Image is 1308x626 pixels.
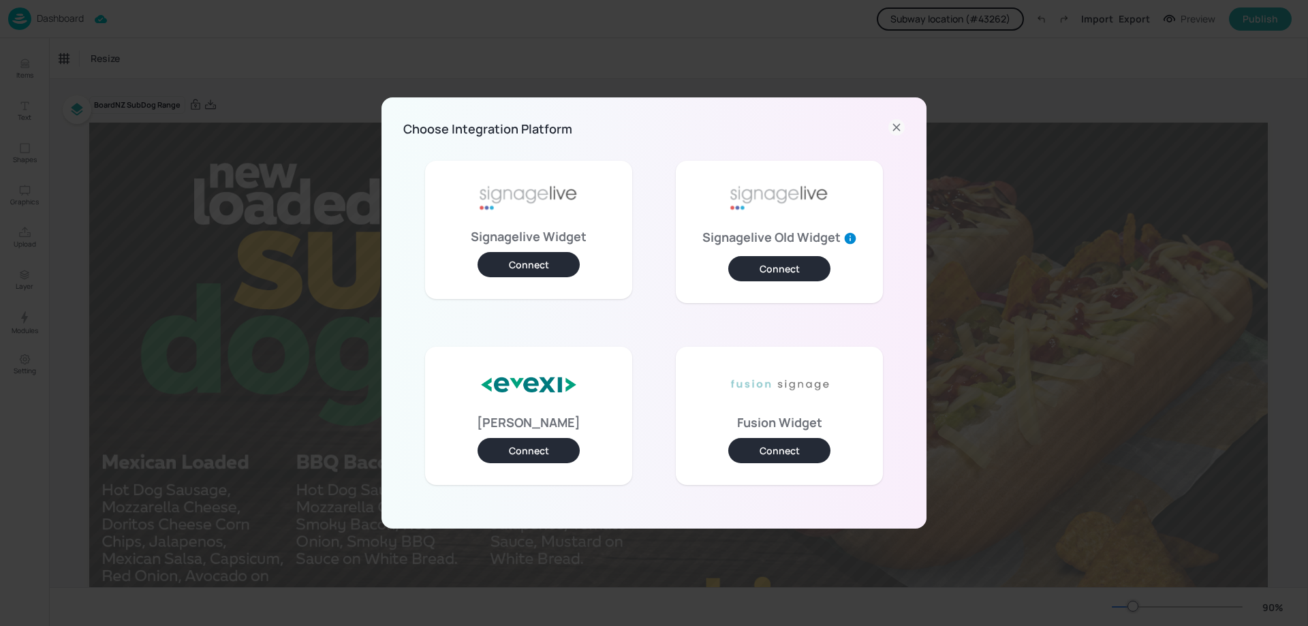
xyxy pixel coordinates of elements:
button: Connect [478,438,580,463]
h6: Choose Integration Platform [403,119,572,139]
button: Connect [728,256,830,281]
button: Connect [478,252,580,277]
img: evexi-logo-d32544d6.png [478,358,580,412]
button: Connect [728,438,830,463]
p: Signagelive Old Widget [702,232,857,245]
svg: Old widgets support older screen operating systems, but lose out on feature and functionality suc... [843,232,857,245]
p: [PERSON_NAME] [477,418,580,427]
p: Fusion Widget [737,418,822,427]
img: signage-live-aafa7296.png [728,172,830,226]
img: A+rAUHWJBdyzgAAAABJRU5ErkJggg== [728,358,830,412]
img: signage-live-aafa7296.png [478,172,580,226]
p: Signagelive Widget [471,232,587,241]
